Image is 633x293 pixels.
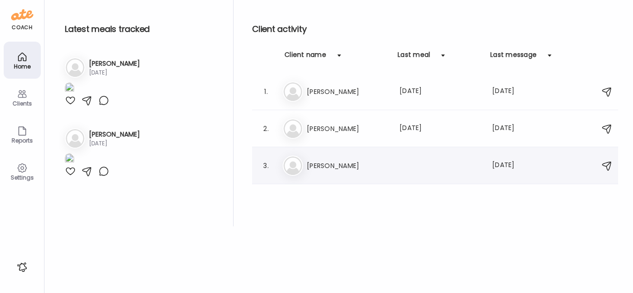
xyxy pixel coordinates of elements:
[260,86,272,97] div: 1.
[65,22,218,36] h2: Latest meals tracked
[260,160,272,171] div: 3.
[89,130,140,139] h3: [PERSON_NAME]
[6,137,39,143] div: Reports
[11,7,33,22] img: ate
[65,153,74,166] img: images%2FtoYlFTaRsJfxUeAA4KXgyM7t6aJ3%2FsAc1NQV27a6xKeU2LWtM%2FssRX2kDMV4tXEqMbg2NI_1080
[284,82,302,101] img: bg-avatar-default.svg
[89,59,140,69] h3: [PERSON_NAME]
[284,156,302,175] img: bg-avatar-default.svg
[285,50,326,65] div: Client name
[65,82,74,95] img: images%2FJ7upEaitzZhaCo7trQdoo33NMr13%2Fim2ltTXIL7Qoi2Syjaet%2F1vzUViGUfWTPYtsK2VLr_1080
[6,63,39,69] div: Home
[492,86,528,97] div: [DATE]
[490,50,537,65] div: Last message
[6,100,39,106] div: Clients
[12,24,32,31] div: coach
[492,123,528,134] div: [DATE]
[6,175,39,181] div: Settings
[260,123,272,134] div: 2.
[66,58,84,77] img: bg-avatar-default.svg
[252,22,618,36] h2: Client activity
[89,69,140,77] div: [DATE]
[89,139,140,148] div: [DATE]
[307,160,388,171] h3: [PERSON_NAME]
[399,123,481,134] div: [DATE]
[66,129,84,148] img: bg-avatar-default.svg
[399,86,481,97] div: [DATE]
[307,86,388,97] h3: [PERSON_NAME]
[492,160,528,171] div: [DATE]
[398,50,430,65] div: Last meal
[284,119,302,138] img: bg-avatar-default.svg
[307,123,388,134] h3: [PERSON_NAME]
